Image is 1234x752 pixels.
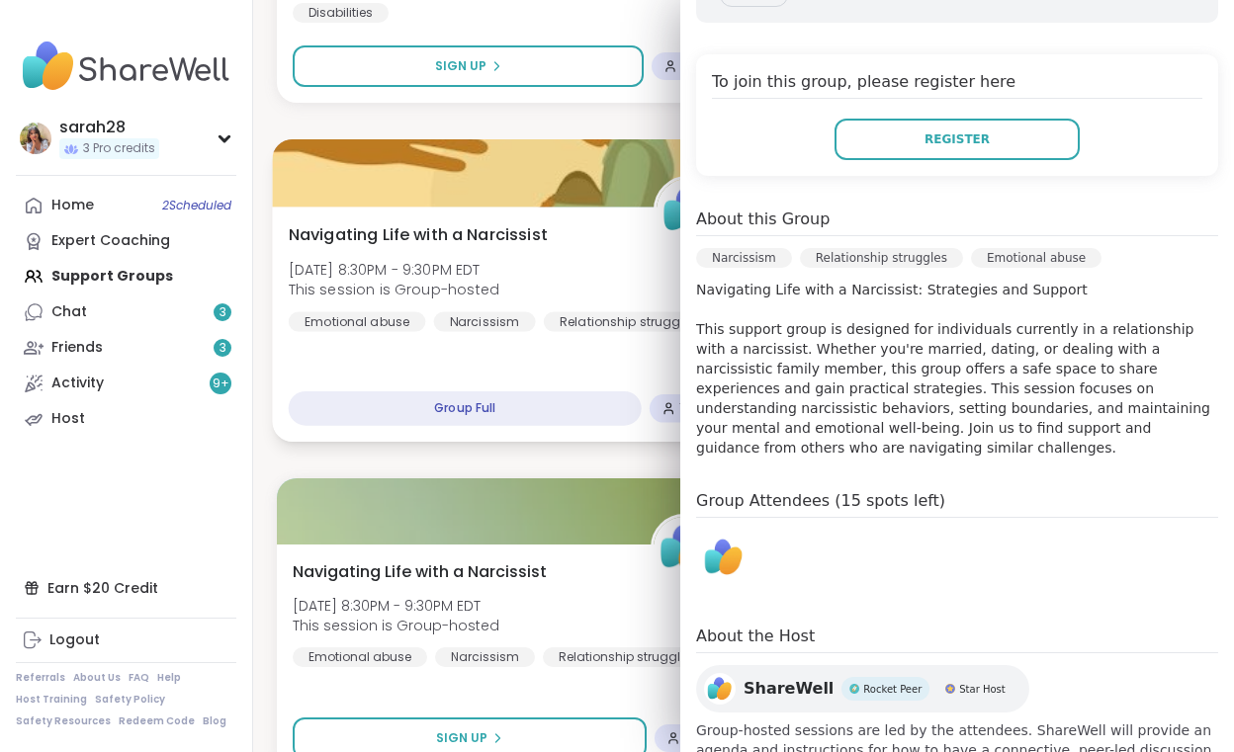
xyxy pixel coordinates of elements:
[945,684,955,694] img: Star Host
[835,119,1080,160] button: Register
[119,714,195,728] a: Redeem Code
[16,570,236,606] div: Earn $20 Credit
[925,130,990,148] span: Register
[696,248,792,268] div: Narcissism
[213,376,229,392] span: 9 +
[59,117,159,138] div: sarah28
[959,682,1005,697] span: Star Host
[16,693,87,707] a: Host Training
[49,630,100,650] div: Logout
[16,401,236,437] a: Host
[434,311,536,331] div: Narcissism
[16,32,236,101] img: ShareWell Nav Logo
[293,560,547,584] span: Navigating Life with a Narcissist
[696,280,1218,458] p: Navigating Life with a Narcissist: Strategies and Support This support group is designed for indi...
[157,671,181,685] a: Help
[293,647,427,667] div: Emotional abuse
[51,374,104,393] div: Activity
[16,366,236,401] a: Activity9+
[800,248,963,268] div: Relationship struggles
[16,294,236,330] a: Chat3
[971,248,1102,268] div: Emotional abuse
[16,223,236,259] a: Expert Coaching
[51,302,87,322] div: Chat
[544,311,714,331] div: Relationship struggles
[696,208,830,231] h4: About this Group
[657,179,719,241] img: ShareWell
[712,70,1202,99] h4: To join this group, please register here
[16,671,65,685] a: Referrals
[744,677,834,701] span: ShareWell
[220,340,226,357] span: 3
[51,409,85,429] div: Host
[51,231,170,251] div: Expert Coaching
[289,391,642,426] div: Group Full
[220,304,226,321] span: 3
[289,311,426,331] div: Emotional abuse
[289,280,499,299] span: This session is Group-hosted
[293,596,499,616] span: [DATE] 8:30PM - 9:30PM EDT
[696,530,751,585] a: ShareWell
[696,665,1029,712] a: ShareWellShareWellRocket PeerRocket PeerStar HostStar Host
[16,623,236,658] a: Logout
[83,140,155,157] span: 3 Pro credits
[293,45,644,87] button: Sign Up
[863,682,922,697] span: Rocket Peer
[849,684,859,694] img: Rocket Peer
[16,330,236,366] a: Friends3
[293,616,499,635] span: This session is Group-hosted
[704,673,736,705] img: ShareWell
[51,338,103,358] div: Friends
[203,714,226,728] a: Blog
[696,489,1218,518] h4: Group Attendees (15 spots left)
[289,259,499,279] span: [DATE] 8:30PM - 9:30PM EDT
[129,671,149,685] a: FAQ
[435,647,535,667] div: Narcissism
[699,533,749,582] img: ShareWell
[696,625,1218,653] h4: About the Host
[435,57,486,75] span: Sign Up
[16,714,111,728] a: Safety Resources
[654,517,715,578] img: ShareWell
[436,729,487,747] span: Sign Up
[162,198,231,213] span: 2 Scheduled
[293,3,389,23] div: Disabilities
[95,693,165,707] a: Safety Policy
[51,196,94,215] div: Home
[16,188,236,223] a: Home2Scheduled
[73,671,121,685] a: About Us
[289,222,548,246] span: Navigating Life with a Narcissist
[543,647,710,667] div: Relationship struggles
[20,123,51,154] img: sarah28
